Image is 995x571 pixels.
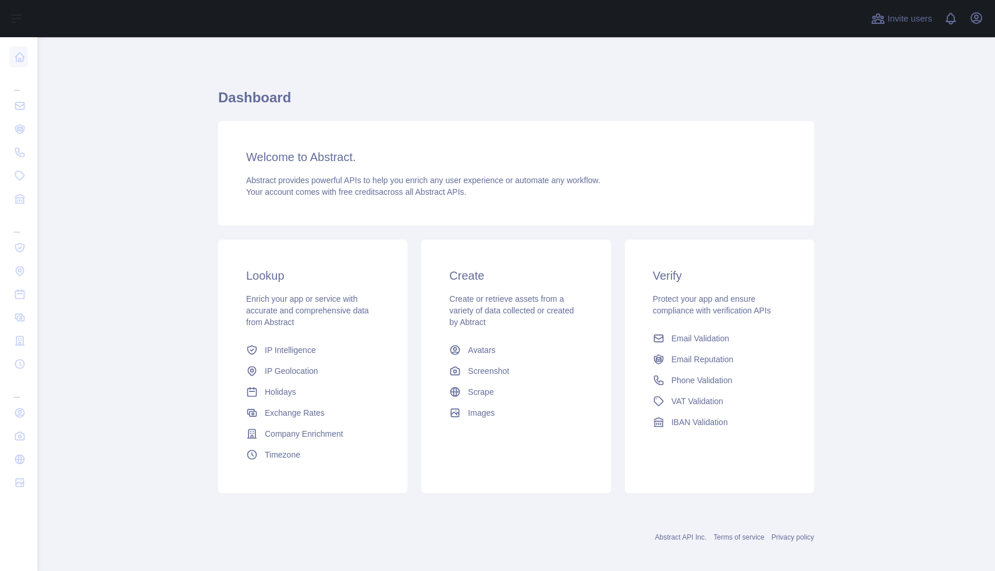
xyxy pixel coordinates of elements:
[241,444,384,465] a: Timezone
[655,533,707,541] a: Abstract API Inc.
[772,533,814,541] a: Privacy policy
[449,267,582,284] h3: Create
[265,428,343,440] span: Company Enrichment
[648,412,791,433] a: IBAN Validation
[241,340,384,361] a: IP Intelligence
[246,267,379,284] h3: Lookup
[648,370,791,391] a: Phone Validation
[265,344,316,356] span: IP Intelligence
[648,349,791,370] a: Email Reputation
[265,365,318,377] span: IP Geolocation
[445,340,587,361] a: Avatars
[671,395,723,407] span: VAT Validation
[671,416,728,428] span: IBAN Validation
[445,361,587,381] a: Screenshot
[246,176,600,185] span: Abstract provides powerful APIs to help you enrich any user experience or automate any workflow.
[468,407,495,419] span: Images
[713,533,764,541] a: Terms of service
[246,187,466,197] span: Your account comes with across all Abstract APIs.
[218,88,814,116] h1: Dashboard
[648,391,791,412] a: VAT Validation
[241,361,384,381] a: IP Geolocation
[445,381,587,402] a: Scrape
[241,423,384,444] a: Company Enrichment
[241,381,384,402] a: Holidays
[265,449,300,461] span: Timezone
[671,333,729,344] span: Email Validation
[9,212,28,235] div: ...
[246,294,369,327] span: Enrich your app or service with accurate and comprehensive data from Abstract
[671,354,734,365] span: Email Reputation
[265,407,325,419] span: Exchange Rates
[887,12,932,26] span: Invite users
[653,294,771,315] span: Protect your app and ensure compliance with verification APIs
[671,374,733,386] span: Phone Validation
[9,70,28,93] div: ...
[869,9,934,28] button: Invite users
[265,386,296,398] span: Holidays
[449,294,574,327] span: Create or retrieve assets from a variety of data collected or created by Abtract
[339,187,379,197] span: free credits
[9,377,28,400] div: ...
[468,386,493,398] span: Scrape
[653,267,786,284] h3: Verify
[468,344,495,356] span: Avatars
[648,328,791,349] a: Email Validation
[246,149,786,165] h3: Welcome to Abstract.
[445,402,587,423] a: Images
[241,402,384,423] a: Exchange Rates
[468,365,509,377] span: Screenshot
